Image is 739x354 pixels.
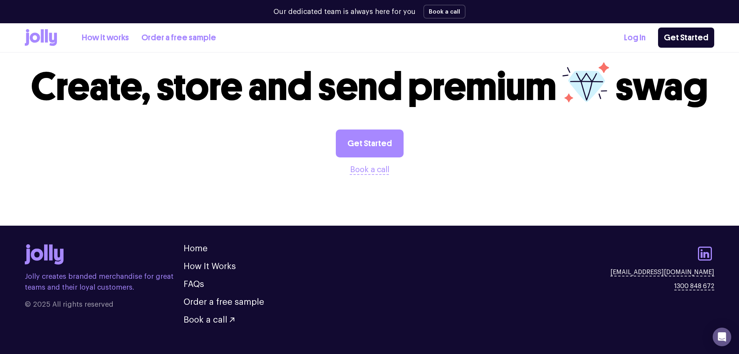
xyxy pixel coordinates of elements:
button: Book a call [350,164,389,176]
span: swag [615,63,708,110]
p: Jolly creates branded merchandise for great teams and their loyal customers. [25,271,184,293]
a: 1300 848 672 [674,281,714,291]
span: Book a call [184,316,227,324]
a: Home [184,244,208,253]
a: Order a free sample [184,298,264,306]
span: © 2025 All rights reserved [25,299,184,310]
span: Create, store and send premium [31,63,557,110]
a: Log In [624,31,646,44]
button: Book a call [184,316,234,324]
a: Get Started [336,130,404,157]
a: How It Works [184,262,236,271]
button: Book a call [423,5,466,19]
a: [EMAIL_ADDRESS][DOMAIN_NAME] [610,268,714,277]
div: Open Intercom Messenger [713,328,731,346]
a: Order a free sample [141,31,216,44]
p: Our dedicated team is always here for you [273,7,416,17]
a: FAQs [184,280,204,288]
a: Get Started [658,28,714,48]
a: How it works [82,31,129,44]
